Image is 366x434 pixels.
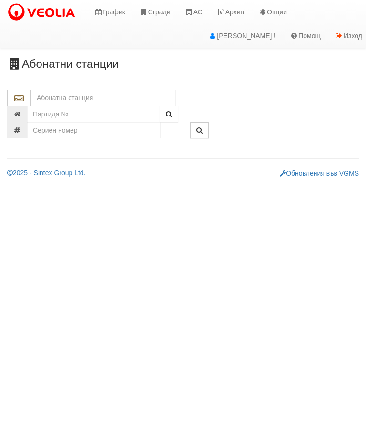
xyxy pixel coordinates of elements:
a: Помощ [283,24,328,48]
a: [PERSON_NAME] ! [201,24,283,48]
input: Сериен номер [27,122,161,138]
a: 2025 - Sintex Group Ltd. [7,169,86,177]
input: Абонатна станция [31,90,176,106]
h3: Абонатни станции [7,58,359,70]
img: VeoliaLogo.png [7,2,80,22]
input: Партида № [27,106,145,122]
a: Обновления във VGMS [280,169,359,177]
